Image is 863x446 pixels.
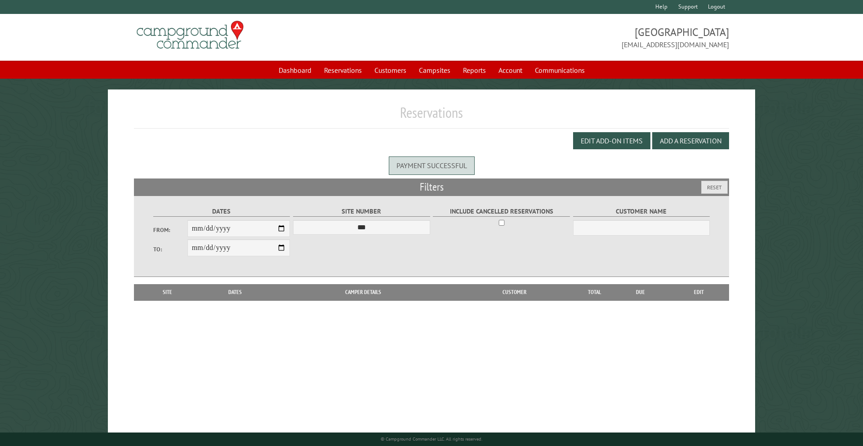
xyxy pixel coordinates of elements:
[573,206,710,217] label: Customer Name
[431,25,729,50] span: [GEOGRAPHIC_DATA] [EMAIL_ADDRESS][DOMAIN_NAME]
[293,206,430,217] label: Site Number
[138,284,197,300] th: Site
[529,62,590,79] a: Communications
[573,132,650,149] button: Edit Add-on Items
[134,178,730,196] h2: Filters
[612,284,669,300] th: Due
[669,284,730,300] th: Edit
[381,436,482,442] small: © Campground Commander LLC. All rights reserved.
[319,62,367,79] a: Reservations
[652,132,729,149] button: Add a Reservation
[197,284,274,300] th: Dates
[433,206,570,217] label: Include Cancelled Reservations
[153,206,290,217] label: Dates
[134,18,246,53] img: Campground Commander
[414,62,456,79] a: Campsites
[134,104,730,129] h1: Reservations
[273,62,317,79] a: Dashboard
[389,156,475,174] div: Payment successful
[153,226,187,234] label: From:
[153,245,187,254] label: To:
[458,62,491,79] a: Reports
[274,284,453,300] th: Camper Details
[701,181,728,194] button: Reset
[576,284,612,300] th: Total
[453,284,576,300] th: Customer
[493,62,528,79] a: Account
[369,62,412,79] a: Customers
